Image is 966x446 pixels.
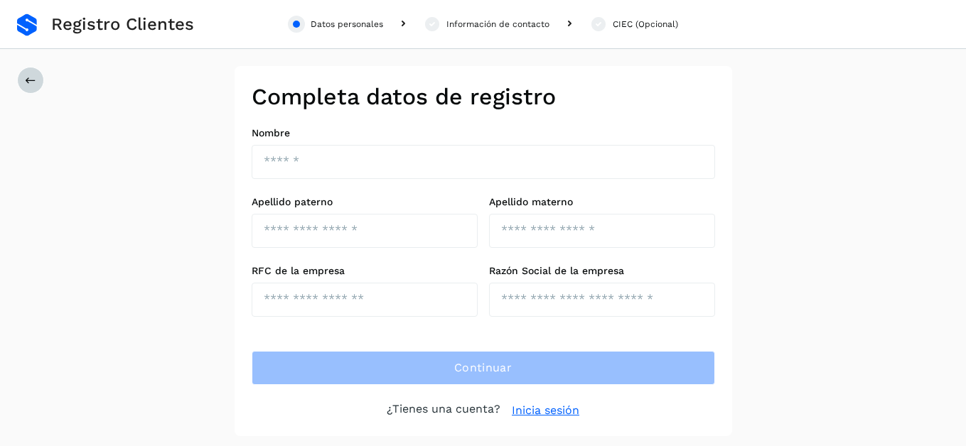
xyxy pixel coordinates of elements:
[252,83,715,110] h2: Completa datos de registro
[252,265,478,277] label: RFC de la empresa
[512,402,579,419] a: Inicia sesión
[387,402,500,419] p: ¿Tienes una cuenta?
[489,196,715,208] label: Apellido materno
[613,18,678,31] div: CIEC (Opcional)
[51,14,194,35] span: Registro Clientes
[252,196,478,208] label: Apellido paterno
[489,265,715,277] label: Razón Social de la empresa
[252,351,715,385] button: Continuar
[454,360,512,376] span: Continuar
[311,18,383,31] div: Datos personales
[446,18,549,31] div: Información de contacto
[252,127,715,139] label: Nombre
